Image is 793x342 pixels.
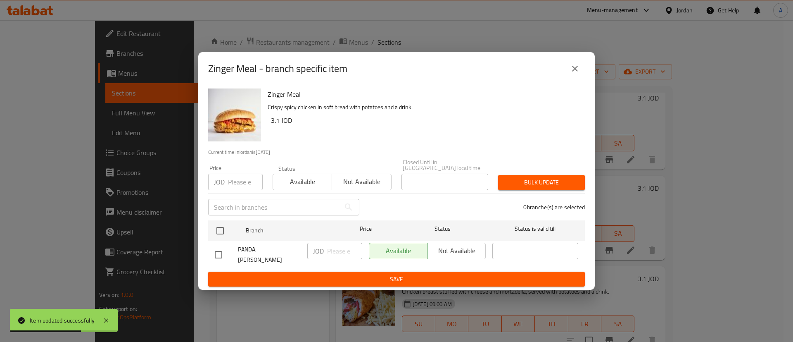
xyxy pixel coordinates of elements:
[268,88,578,100] h6: Zinger Meal
[565,59,585,79] button: close
[523,203,585,211] p: 0 branche(s) are selected
[30,316,95,325] div: Item updated successfully
[276,176,329,188] span: Available
[505,177,578,188] span: Bulk update
[208,272,585,287] button: Save
[238,244,301,265] span: PANDA, [PERSON_NAME]
[327,243,362,259] input: Please enter price
[228,174,263,190] input: Please enter price
[400,224,486,234] span: Status
[215,274,578,285] span: Save
[214,177,225,187] p: JOD
[313,246,324,256] p: JOD
[246,225,332,236] span: Branch
[208,62,347,75] h2: Zinger Meal - branch specific item
[271,115,578,126] h6: 3.1 JOD
[273,174,332,190] button: Available
[498,175,585,190] button: Bulk update
[268,102,578,112] p: Crispy spicy chicken in soft bread with potatoes and a drink.
[208,148,585,156] p: Current time in Jordan is [DATE]
[335,176,388,188] span: Not available
[208,199,340,215] input: Search in branches
[332,174,391,190] button: Not available
[338,224,393,234] span: Price
[492,224,578,234] span: Status is valid till
[208,88,261,141] img: Zinger Meal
